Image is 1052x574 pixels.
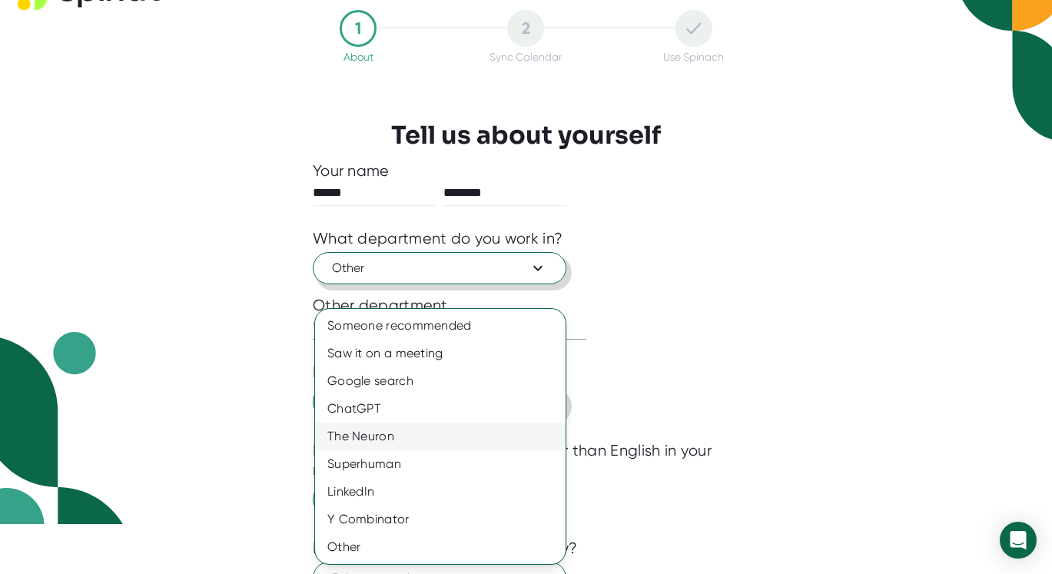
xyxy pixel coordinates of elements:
[315,340,566,367] div: Saw it on a meeting
[315,450,566,478] div: Superhuman
[315,395,566,423] div: ChatGPT
[315,312,566,340] div: Someone recommended
[315,506,566,533] div: Y Combinator
[315,423,566,450] div: The Neuron
[315,367,566,395] div: Google search
[1000,522,1037,559] div: Open Intercom Messenger
[315,533,566,561] div: Other
[315,478,566,506] div: LinkedIn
